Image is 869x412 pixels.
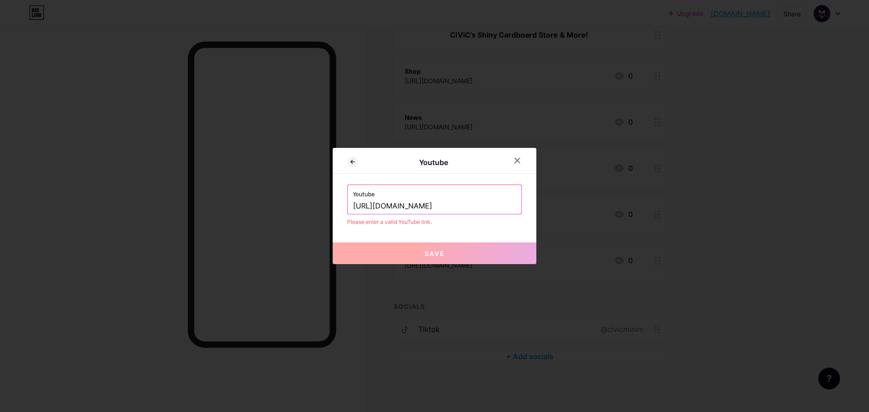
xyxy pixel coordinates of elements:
input: https://youtube.com/channel/channelurl [353,199,516,214]
div: Youtube [358,157,509,168]
div: Please enter a valid YouTube link. [347,218,522,226]
span: Save [425,250,445,257]
button: Save [333,242,536,264]
label: Youtube [353,185,516,199]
